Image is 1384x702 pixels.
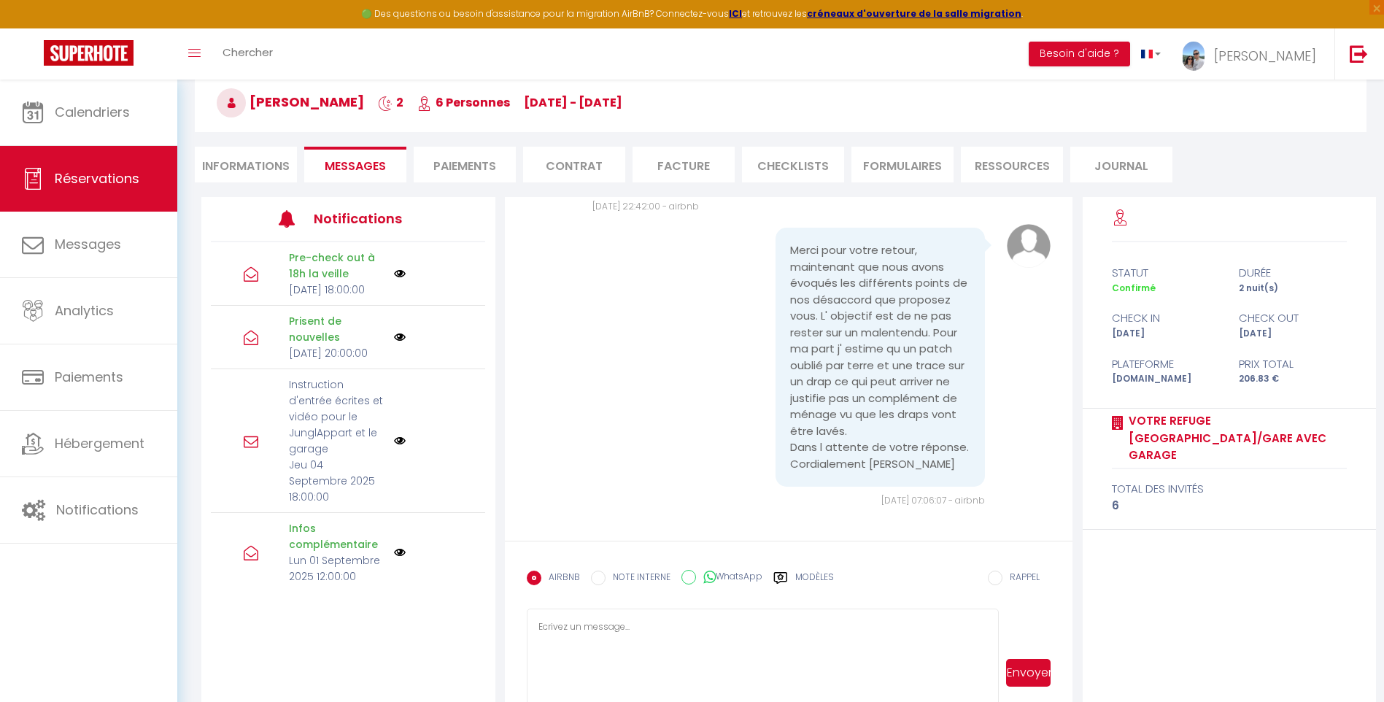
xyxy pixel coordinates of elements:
span: Calendriers [55,103,130,121]
div: 6 [1112,497,1347,514]
label: AIRBNB [541,571,580,587]
span: Hébergement [55,434,144,452]
label: RAPPEL [1002,571,1040,587]
div: check in [1102,309,1229,327]
div: [DOMAIN_NAME] [1102,372,1229,386]
label: NOTE INTERNE [606,571,670,587]
button: Besoin d'aide ? [1029,42,1130,66]
li: Paiements [414,147,516,182]
div: Plateforme [1102,355,1229,373]
span: 6 Personnes [417,94,510,111]
p: Instruction d'entrée écrites et vidéo pour le JunglAppart et le garage [289,377,384,457]
span: [PERSON_NAME] [1214,47,1316,65]
a: Votre Refuge [GEOGRAPHIC_DATA]/Gare avec Garage [1124,412,1347,464]
div: total des invités [1112,480,1347,498]
li: Ressources [961,147,1063,182]
button: Ouvrir le widget de chat LiveChat [12,6,55,50]
img: NO IMAGE [394,547,406,558]
span: Messages [55,235,121,253]
span: [DATE] 22:42:00 - airbnb [592,200,699,212]
div: [DATE] [1102,327,1229,341]
span: 2 [378,94,403,111]
h3: Notifications [314,202,428,235]
div: [DATE] [1229,327,1356,341]
li: Journal [1070,147,1172,182]
a: Chercher [212,28,284,80]
span: Réservations [55,169,139,188]
img: Super Booking [44,40,134,66]
img: avatar.png [1007,224,1051,268]
p: Prisent de nouvelles [289,313,384,345]
img: logout [1350,45,1368,63]
div: durée [1229,264,1356,282]
div: Prix total [1229,355,1356,373]
p: Lun 01 Septembre 2025 12:00:00 [289,552,384,585]
span: [DATE] - [DATE] [524,94,622,111]
p: [DATE] 20:00:00 [289,345,384,361]
li: Facture [633,147,735,182]
span: Paiements [55,368,123,386]
a: créneaux d'ouverture de la salle migration [807,7,1021,20]
div: 2 nuit(s) [1229,282,1356,296]
p: Pre-check out à 18h la veille [289,250,384,282]
li: CHECKLISTS [742,147,844,182]
span: [PERSON_NAME] [217,93,364,111]
pre: Merci pour votre retour, maintenant que nous avons évoqués les différents points de nos désaccord... [790,242,971,472]
a: ICI [729,7,742,20]
p: [DATE] 18:00:00 [289,282,384,298]
li: FORMULAIRES [851,147,954,182]
span: Notifications [56,501,139,519]
a: ... [PERSON_NAME] [1172,28,1334,80]
p: Infos complémentaire [289,520,384,552]
img: ... [1183,42,1205,71]
div: statut [1102,264,1229,282]
img: NO IMAGE [394,435,406,447]
img: NO IMAGE [394,331,406,343]
label: WhatsApp [696,570,762,586]
li: Contrat [523,147,625,182]
span: Chercher [223,45,273,60]
div: 206.83 € [1229,372,1356,386]
span: Confirmé [1112,282,1156,294]
p: Jeu 04 Septembre 2025 18:00:00 [289,457,384,505]
div: check out [1229,309,1356,327]
span: Analytics [55,301,114,320]
label: Modèles [795,571,834,596]
span: Messages [325,158,386,174]
img: NO IMAGE [394,268,406,279]
li: Informations [195,147,297,182]
button: Envoyer [1006,659,1051,687]
span: [DATE] 07:06:07 - airbnb [881,494,985,506]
